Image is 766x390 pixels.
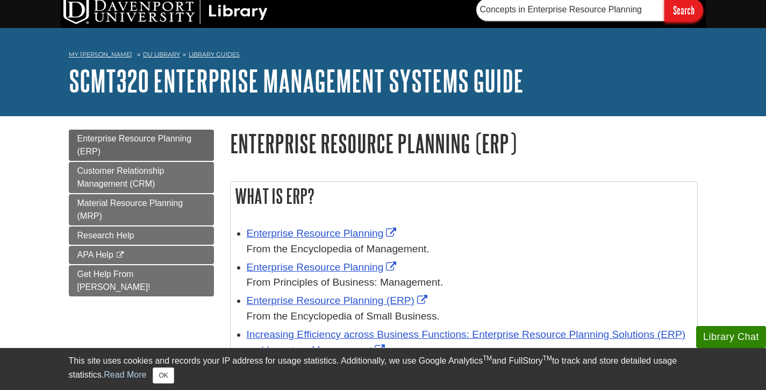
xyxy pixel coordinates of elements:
[77,134,192,156] span: Enterprise Resource Planning (ERP)
[69,50,132,59] a: My [PERSON_NAME]
[143,51,180,58] a: DU Library
[77,231,134,240] span: Research Help
[247,275,692,290] div: From Principles of Business: Management.
[69,265,214,296] a: Get Help From [PERSON_NAME]!
[69,162,214,193] a: Customer Relationship Management (CRM)
[189,51,240,58] a: Library Guides
[77,250,113,259] span: APA Help
[247,261,399,273] a: Link opens in new window
[247,329,686,356] a: Link opens in new window
[247,228,399,239] a: Link opens in new window
[69,64,524,97] a: SCMT320 Enterprise Management Systems Guide
[77,270,151,292] span: Get Help From [PERSON_NAME]!
[247,309,692,324] div: From the Encyclopedia of Small Business.
[104,370,146,379] a: Read More
[69,226,214,245] a: Research Help
[153,367,174,384] button: Close
[116,252,125,259] i: This link opens in a new window
[247,295,430,306] a: Link opens in new window
[69,246,214,264] a: APA Help
[543,354,552,362] sup: TM
[69,130,214,296] div: Guide Page Menu
[69,194,214,225] a: Material Resource Planning (MRP)
[231,182,697,210] h2: What is ERP?
[77,166,164,188] span: Customer Relationship Management (CRM)
[69,354,698,384] div: This site uses cookies and records your IP address for usage statistics. Additionally, we use Goo...
[696,326,766,348] button: Library Chat
[230,130,698,157] h1: Enterprise Resource Planning (ERP)
[247,242,692,257] div: From the Encyclopedia of Management.
[483,354,492,362] sup: TM
[69,47,698,65] nav: breadcrumb
[77,198,183,221] span: Material Resource Planning (MRP)
[69,130,214,161] a: Enterprise Resource Planning (ERP)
